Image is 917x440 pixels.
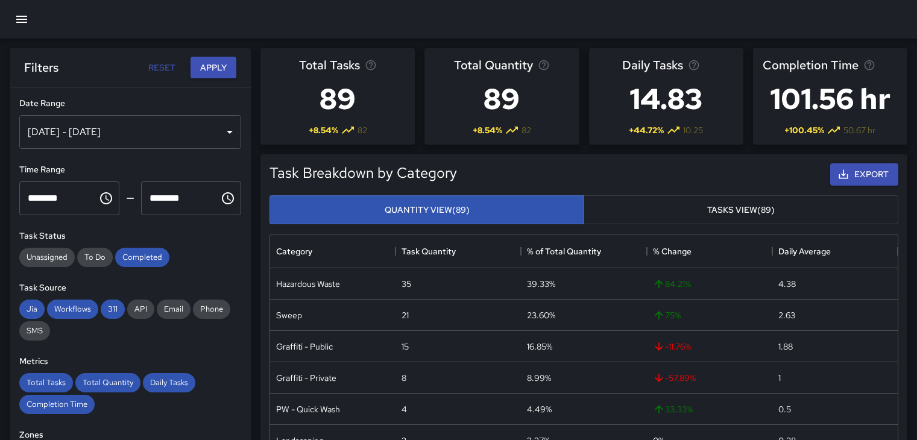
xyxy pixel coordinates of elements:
div: 21 [402,309,409,321]
span: + 44.72 % [629,124,664,136]
span: 311 [101,304,125,314]
h3: 14.83 [622,75,710,123]
div: 8.99% [527,372,551,384]
span: Daily Tasks [622,55,683,75]
span: Total Quantity [454,55,533,75]
div: 4.49% [527,403,552,415]
span: 10.25 [683,124,703,136]
svg: Average number of tasks per day in the selected period, compared to the previous period. [688,59,700,71]
span: 84.21 % [653,278,691,290]
div: SMS [19,321,50,341]
div: 35 [402,278,411,290]
h6: Metrics [19,355,241,368]
div: Task Quantity [402,234,456,268]
div: Graffiti - Public [276,341,333,353]
span: Jia [19,304,45,314]
span: 82 [522,124,531,136]
div: To Do [77,248,113,267]
div: 23.60% [527,309,555,321]
div: Daily Average [778,234,831,268]
button: Apply [191,57,236,79]
div: % of Total Quantity [527,234,601,268]
div: 39.33% [527,278,555,290]
div: Task Quantity [395,234,521,268]
span: Total Tasks [299,55,360,75]
h6: Date Range [19,97,241,110]
svg: Average time taken to complete tasks in the selected period, compared to the previous period. [863,59,875,71]
h6: Filters [24,58,58,77]
div: Graffiti - Private [276,372,336,384]
h3: 89 [454,75,550,123]
span: Completion Time [763,55,859,75]
h3: 89 [299,75,377,123]
div: 16.85% [527,341,552,353]
button: Choose time, selected time is 11:59 PM [216,186,240,210]
span: Completion Time [19,399,95,409]
div: Completion Time [19,395,95,414]
span: -57.89 % [653,372,696,384]
button: Export [830,163,898,186]
div: Jia [19,300,45,319]
div: PW - Quick Wash [276,403,340,415]
svg: Total number of tasks in the selected period, compared to the previous period. [365,59,377,71]
button: Quantity View(89) [269,195,584,225]
h6: Task Source [19,281,241,295]
div: Total Tasks [19,373,73,392]
div: [DATE] - [DATE] [19,115,241,149]
div: % of Total Quantity [521,234,646,268]
h6: Time Range [19,163,241,177]
span: Total Quantity [75,377,140,388]
div: Hazardous Waste [276,278,340,290]
div: Workflows [47,300,98,319]
span: API [127,304,154,314]
div: Phone [193,300,230,319]
span: Daily Tasks [143,377,195,388]
div: Email [157,300,191,319]
span: + 8.54 % [473,124,502,136]
div: 2.63 [778,309,795,321]
div: 1.88 [778,341,793,353]
span: Phone [193,304,230,314]
div: 15 [402,341,409,353]
div: Daily Average [772,234,898,268]
span: Total Tasks [19,377,73,388]
span: Unassigned [19,252,75,262]
span: 33.33 % [653,403,693,415]
div: API [127,300,154,319]
span: -11.76 % [653,341,691,353]
span: + 8.54 % [309,124,338,136]
div: 8 [402,372,406,384]
div: 1 [778,372,781,384]
div: Category [270,234,395,268]
button: Choose time, selected time is 12:00 AM [94,186,118,210]
div: Unassigned [19,248,75,267]
div: % Change [647,234,772,268]
div: 4.38 [778,278,796,290]
span: 50.67 hr [843,124,875,136]
svg: Total task quantity in the selected period, compared to the previous period. [538,59,550,71]
div: Daily Tasks [143,373,195,392]
button: Reset [142,57,181,79]
span: Email [157,304,191,314]
div: 0.5 [778,403,791,415]
span: + 100.45 % [784,124,824,136]
div: Completed [115,248,169,267]
span: To Do [77,252,113,262]
span: Completed [115,252,169,262]
span: 75 % [653,309,681,321]
h5: Task Breakdown by Category [269,163,457,183]
button: Tasks View(89) [584,195,898,225]
div: 311 [101,300,125,319]
span: Workflows [47,304,98,314]
h6: Task Status [19,230,241,243]
div: 4 [402,403,407,415]
div: Total Quantity [75,373,140,392]
span: 82 [358,124,367,136]
h3: 101.56 hr [763,75,898,123]
div: % Change [653,234,692,268]
div: Category [276,234,312,268]
span: SMS [19,325,50,336]
div: Sweep [276,309,302,321]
